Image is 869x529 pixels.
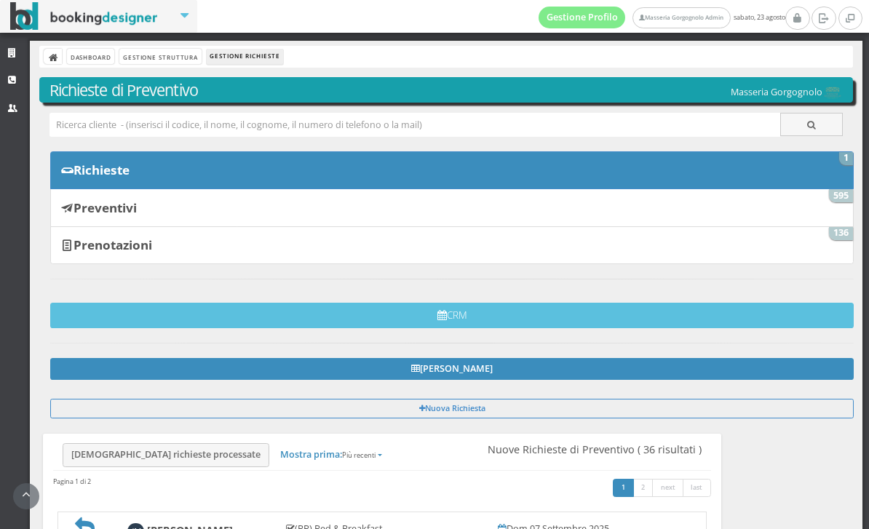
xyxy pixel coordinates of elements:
span: 595 [829,189,854,202]
h5: Masseria Gorgognolo [731,87,843,99]
a: next [652,479,684,498]
a: [DEMOGRAPHIC_DATA] richieste processate [63,443,269,466]
span: 1 [839,152,854,165]
a: Masseria Gorgognolo Admin [632,7,730,28]
span: sabato, 23 agosto [539,7,785,28]
a: Mostra prima: [272,444,390,466]
img: BookingDesigner.com [10,2,158,31]
b: Prenotazioni [74,236,152,253]
a: 1 [613,479,634,498]
li: Gestione Richieste [207,49,283,65]
button: CRM [50,303,854,328]
a: Gestione Profilo [539,7,626,28]
a: [PERSON_NAME] [50,358,854,380]
span: Nuove Richieste di Preventivo ( 36 risultati ) [488,443,702,456]
h45: Pagina 1 di 2 [53,477,91,486]
h3: Richieste di Preventivo [49,81,844,100]
a: Gestione Struttura [119,49,201,64]
img: 0603869b585f11eeb13b0a069e529790.png [822,87,843,99]
b: Preventivi [74,199,137,216]
a: 2 [632,479,654,498]
button: Nuova Richiesta [50,399,854,418]
a: last [683,479,712,498]
a: Prenotazioni 136 [50,226,854,264]
span: 136 [829,227,854,240]
input: Ricerca cliente - (inserisci il codice, il nome, il cognome, il numero di telefono o la mail) [49,113,781,137]
small: Più recenti [342,450,376,460]
a: Richieste 1 [50,151,854,189]
a: Preventivi 595 [50,188,854,226]
b: Richieste [74,162,130,178]
a: Dashboard [67,49,114,64]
